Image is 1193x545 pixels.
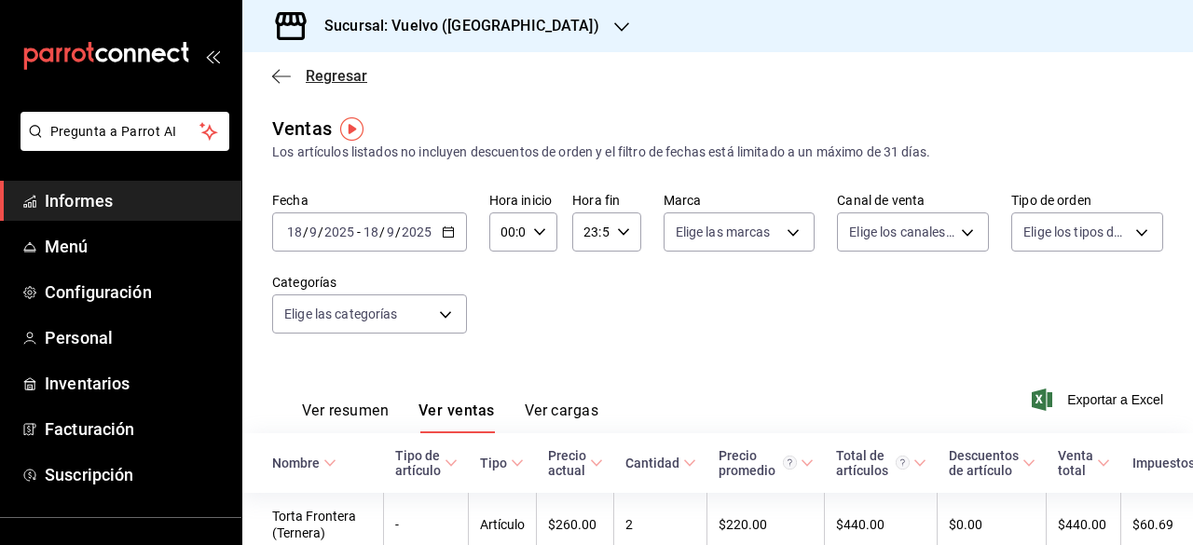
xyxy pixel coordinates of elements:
[272,456,336,470] span: Nombre
[949,448,1019,478] font: Descuentos de artículo
[272,117,332,140] font: Ventas
[21,112,229,151] button: Pregunta a Parrot AI
[45,191,113,211] font: Informes
[318,225,323,239] font: /
[480,456,507,470] font: Tipo
[949,518,982,533] font: $0.00
[1058,448,1093,478] font: Venta total
[363,225,379,239] input: --
[836,448,888,478] font: Total de artículos
[548,448,603,478] span: Precio actual
[309,225,318,239] input: --
[272,510,356,541] font: Torta Frontera (Ternera)
[572,193,620,208] font: Hora fin
[1067,392,1163,407] font: Exportar a Excel
[719,448,814,478] span: Precio promedio
[548,448,586,478] font: Precio actual
[284,307,398,321] font: Elige las categorías
[45,237,89,256] font: Menú
[272,275,336,290] font: Categorías
[664,193,702,208] font: Marca
[1058,518,1106,533] font: $440.00
[272,144,930,159] font: Los artículos listados no incluyen descuentos de orden y el filtro de fechas está limitado a un m...
[45,328,113,347] font: Personal
[1058,448,1110,478] span: Venta total
[272,456,320,470] font: Nombre
[45,419,134,439] font: Facturación
[896,456,910,470] svg: El total de artículos considera cambios de precios en los artículos así como costos adicionales p...
[489,193,552,208] font: Hora inicio
[306,67,367,85] font: Regresar
[837,193,925,208] font: Canal de venta
[386,225,395,239] input: --
[836,518,884,533] font: $440.00
[303,225,309,239] font: /
[418,402,495,419] font: Ver ventas
[286,225,303,239] input: --
[1132,518,1173,533] font: $60.69
[302,401,598,433] div: pestañas de navegación
[525,402,599,419] font: Ver cargas
[357,225,361,239] font: -
[401,225,432,239] input: ----
[272,67,367,85] button: Regresar
[849,225,998,239] font: Elige los canales de venta
[1023,225,1158,239] font: Elige los tipos de orden
[625,456,696,470] span: Cantidad
[625,456,679,470] font: Cantidad
[1011,193,1091,208] font: Tipo de orden
[272,193,309,208] font: Fecha
[379,225,385,239] font: /
[45,374,130,393] font: Inventarios
[676,225,771,239] font: Elige las marcas
[45,465,133,484] font: Suscripción
[50,124,177,139] font: Pregunta a Parrot AI
[395,448,458,478] span: Tipo de artículo
[205,48,220,63] button: abrir_cajón_menú
[395,448,441,478] font: Tipo de artículo
[13,135,229,155] a: Pregunta a Parrot AI
[395,225,401,239] font: /
[45,282,152,302] font: Configuración
[480,518,525,533] font: Artículo
[395,518,399,533] font: -
[548,518,596,533] font: $260.00
[719,518,767,533] font: $220.00
[323,225,355,239] input: ----
[625,518,633,533] font: 2
[340,117,363,141] img: Marcador de información sobre herramientas
[949,448,1035,478] span: Descuentos de artículo
[836,448,926,478] span: Total de artículos
[719,448,775,478] font: Precio promedio
[783,456,797,470] svg: Precio promedio = Total artículos / cantidad
[302,402,389,419] font: Ver resumen
[324,17,599,34] font: Sucursal: Vuelvo ([GEOGRAPHIC_DATA])
[1035,388,1163,411] button: Exportar a Excel
[480,456,524,470] span: Tipo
